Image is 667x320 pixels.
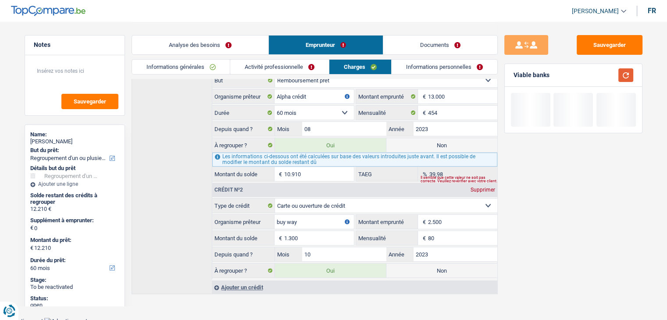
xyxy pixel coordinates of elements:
a: Charges [329,60,391,74]
label: Oui [275,263,386,277]
div: Les informations ci-dessous ont été calculées sur base des valeurs introduites juste avant. Il es... [212,153,497,167]
span: Sauvegarder [74,99,106,104]
label: Mensualité [356,231,418,245]
input: MM [302,122,386,136]
label: Oui [275,138,386,152]
input: AAAA [414,247,497,261]
span: € [418,106,428,120]
div: Crédit nº2 [212,187,245,192]
input: AAAA [414,122,497,136]
div: Name: [30,131,119,138]
h5: Notes [34,41,116,49]
a: Documents [383,36,497,54]
label: Organisme prêteur [212,215,275,229]
label: Durée du prêt: [30,257,118,264]
label: Depuis quand ? [212,122,275,136]
label: Mois [275,122,302,136]
div: To be reactivated [30,284,119,291]
span: [PERSON_NAME] [572,7,619,15]
a: [PERSON_NAME] [565,4,626,18]
span: € [275,167,284,181]
div: [PERSON_NAME] [30,138,119,145]
span: € [275,231,284,245]
label: TAEG [356,167,418,181]
button: Sauvegarder [61,94,118,109]
label: Durée [212,106,275,120]
a: Emprunteur [269,36,383,54]
img: TopCompare Logo [11,6,86,16]
label: Supplément à emprunter: [30,217,118,224]
div: Solde restant des crédits à regrouper [30,192,119,206]
label: Mois [275,247,302,261]
div: Viable banks [514,71,549,79]
a: Activité professionnelle [230,60,329,74]
label: Type de crédit [212,199,275,213]
a: Informations générales [132,60,230,74]
span: € [30,245,33,252]
div: Stage: [30,277,119,284]
label: Non [386,138,497,152]
button: Sauvegarder [577,35,642,55]
label: À regrouper ? [212,138,275,152]
label: Montant emprunté [356,89,418,103]
div: fr [648,7,656,15]
label: But [212,73,275,87]
label: Mensualité [356,106,418,120]
label: Année [386,122,414,136]
div: open [30,302,119,309]
span: € [418,231,428,245]
label: Organisme prêteur [212,89,275,103]
label: Année [386,247,414,261]
div: Supprimer [468,187,497,192]
span: € [30,224,33,231]
label: Depuis quand ? [212,247,275,261]
a: Analyse des besoins [132,36,268,54]
span: € [418,89,428,103]
span: % [418,167,429,181]
div: Status: [30,295,119,302]
span: € [418,215,428,229]
input: MM [302,247,386,261]
div: Ajouter un crédit [212,281,497,294]
label: Montant du prêt: [30,237,118,244]
div: 12.210 € [30,206,119,213]
label: But du prêt: [30,147,118,154]
label: Montant du solde [212,231,275,245]
label: Montant du solde [212,167,275,181]
div: Détails but du prêt [30,165,119,172]
label: À regrouper ? [212,263,275,277]
label: Montant emprunté [356,215,418,229]
div: Ajouter une ligne [30,181,119,187]
label: Non [386,263,497,277]
div: Il semble que cette valeur ne soit pas correcte. Veuillez revérifier avec votre client. [420,178,497,181]
a: Informations personnelles [392,60,497,74]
